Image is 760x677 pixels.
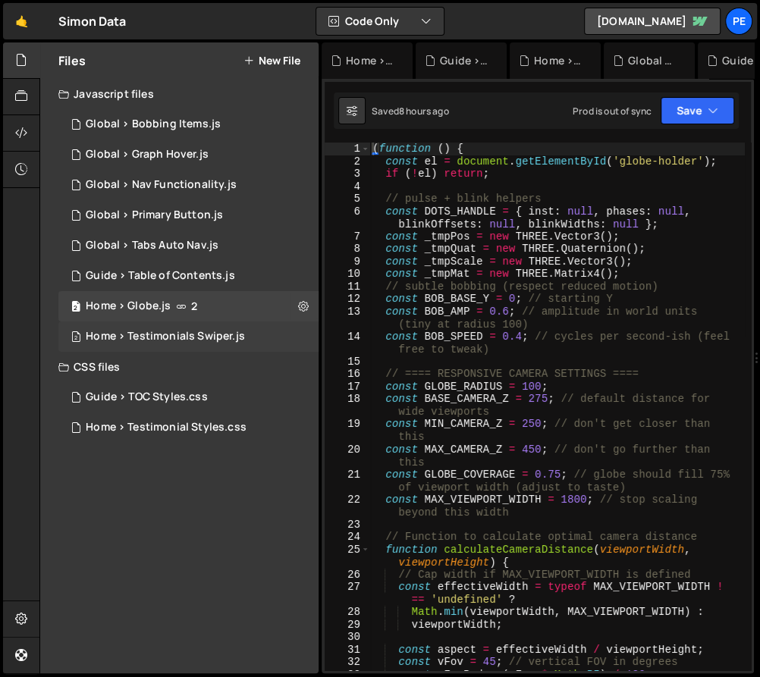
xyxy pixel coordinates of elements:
div: Saved [372,105,449,118]
div: 29 [325,619,370,632]
div: 22 [325,494,370,519]
div: 16753/46418.js [58,261,319,291]
div: 25 [325,544,370,569]
div: Home > Globe.js [86,299,171,313]
span: 2 [71,302,80,314]
div: 2 [325,155,370,168]
div: 7 [325,230,370,243]
div: 31 [325,644,370,657]
div: Global > Tabs Auto Nav.js [86,239,218,252]
div: Home > Testimonials Swiper.js [534,53,583,68]
div: CSS files [40,352,319,382]
div: 27 [325,581,370,606]
div: 10 [325,268,370,281]
div: 6 [325,205,370,230]
div: Home > Testimonial Styles.css [86,421,247,434]
div: 11 [325,281,370,293]
div: Global > Bobbing Items.js [86,118,221,131]
h2: Files [58,52,86,69]
div: Guide > TOC Styles.css [440,53,488,68]
div: Guide > Table of Contents.js [86,269,234,283]
div: Global > Primary Button.js [86,208,223,222]
div: 16753/46016.js [58,291,319,321]
div: Home > Testimonial Styles.css [346,53,394,68]
div: 8 hours ago [399,105,449,118]
div: Home > Testimonials Swiper.js [86,330,245,343]
div: 1 [325,143,370,155]
div: 18 [325,393,370,418]
div: Global > Nav Functionality.js [86,178,237,192]
div: 16753/45990.js [58,200,319,230]
div: 30 [325,631,370,644]
div: 4 [325,180,370,193]
div: 16 [325,368,370,381]
button: Save [661,97,734,124]
div: 8 [325,243,370,255]
div: 16753/46225.js [58,170,319,200]
span: 2 [191,300,197,312]
div: Prod is out of sync [573,105,652,118]
div: 16753/46419.css [58,382,319,412]
div: 16753/46062.js [58,230,319,261]
div: Global > Graph Hover.js [86,148,209,161]
div: 12 [325,293,370,306]
div: 28 [325,606,370,619]
a: Pe [725,8,752,35]
div: 16753/45793.css [58,412,319,443]
div: 16753/45758.js [58,139,319,170]
div: 16753/46060.js [58,109,319,139]
div: Javascript files [40,79,319,109]
div: 3 [325,168,370,180]
a: 🤙 [3,3,40,39]
div: Global > Tabs Auto Nav.js [628,53,677,68]
div: 9 [325,255,370,268]
span: 2 [71,332,80,344]
div: 5 [325,193,370,205]
div: 21 [325,469,370,494]
div: Guide > TOC Styles.css [86,390,208,404]
a: [DOMAIN_NAME] [584,8,721,35]
div: 32 [325,656,370,669]
div: 24 [325,531,370,544]
button: New File [243,55,300,67]
div: 14 [325,331,370,356]
div: Simon Data [58,12,127,30]
div: 16753/45792.js [58,321,319,352]
button: Code Only [316,8,444,35]
div: 19 [325,418,370,443]
div: 20 [325,443,370,469]
div: 23 [325,519,370,531]
div: 26 [325,569,370,581]
div: 15 [325,356,370,368]
div: 13 [325,306,370,331]
div: 17 [325,381,370,393]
